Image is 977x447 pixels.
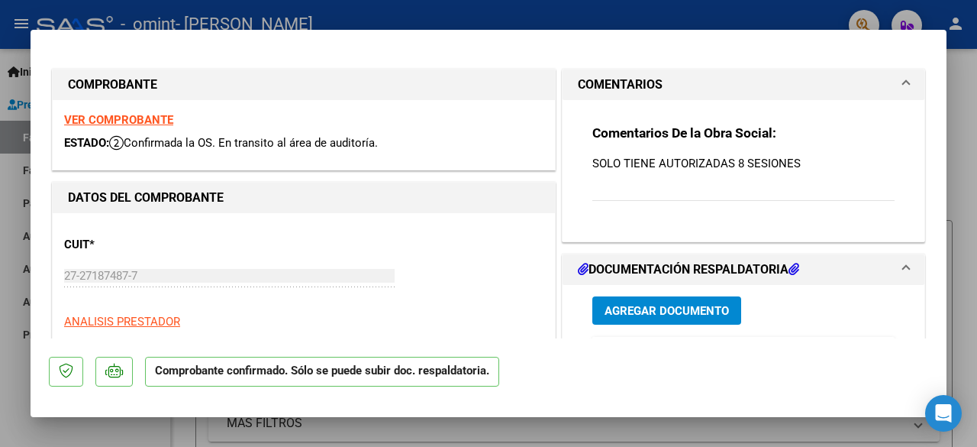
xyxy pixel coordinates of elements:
[592,155,895,172] p: SOLO TIENE AUTORIZADAS 8 SESIONES
[592,296,741,325] button: Agregar Documento
[145,357,499,387] p: Comprobante confirmado. Sólo se puede subir doc. respaldatoria.
[925,395,962,432] div: Open Intercom Messenger
[745,337,844,370] datatable-header-cell: Usuario
[630,337,745,370] datatable-header-cell: Documento
[109,136,378,150] span: Confirmada la OS. En transito al área de auditoría.
[64,236,208,254] p: CUIT
[64,136,109,150] span: ESTADO:
[605,304,729,318] span: Agregar Documento
[563,70,924,100] mat-expansion-panel-header: COMENTARIOS
[578,261,799,279] h1: DOCUMENTACIÓN RESPALDATORIA
[563,100,924,241] div: COMENTARIOS
[578,76,663,94] h1: COMENTARIOS
[563,254,924,285] mat-expansion-panel-header: DOCUMENTACIÓN RESPALDATORIA
[844,337,921,370] datatable-header-cell: Subido
[64,315,180,329] span: ANALISIS PRESTADOR
[592,337,630,370] datatable-header-cell: ID
[68,190,224,205] strong: DATOS DEL COMPROBANTE
[64,113,173,127] a: VER COMPROBANTE
[68,77,157,92] strong: COMPROBANTE
[592,125,776,141] strong: Comentarios De la Obra Social:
